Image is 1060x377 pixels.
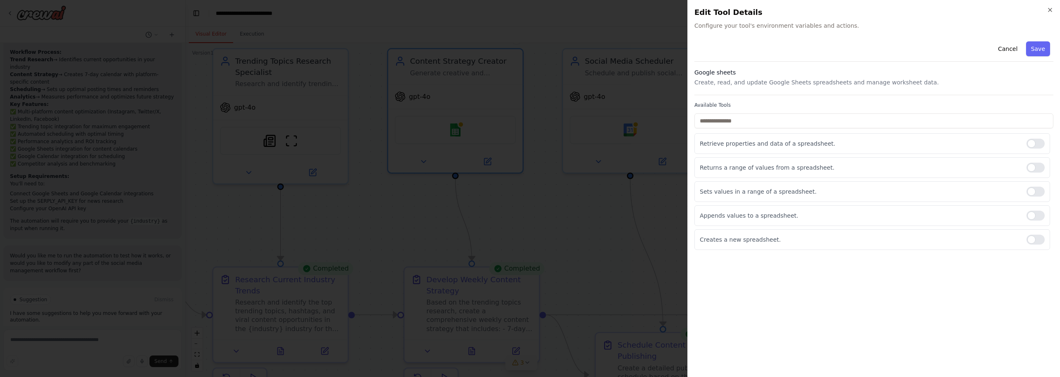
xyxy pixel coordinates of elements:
[694,68,1053,77] h3: Google sheets
[694,22,1053,30] span: Configure your tool's environment variables and actions.
[700,187,1020,196] p: Sets values in a range of a spreadsheet.
[694,102,1053,108] label: Available Tools
[1026,41,1050,56] button: Save
[993,41,1022,56] button: Cancel
[700,211,1020,220] p: Appends values to a spreadsheet.
[694,7,1053,18] h2: Edit Tool Details
[700,235,1020,244] p: Creates a new spreadsheet.
[694,78,1053,86] p: Create, read, and update Google Sheets spreadsheets and manage worksheet data.
[700,163,1020,172] p: Returns a range of values from a spreadsheet.
[700,139,1020,148] p: Retrieve properties and data of a spreadsheet.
